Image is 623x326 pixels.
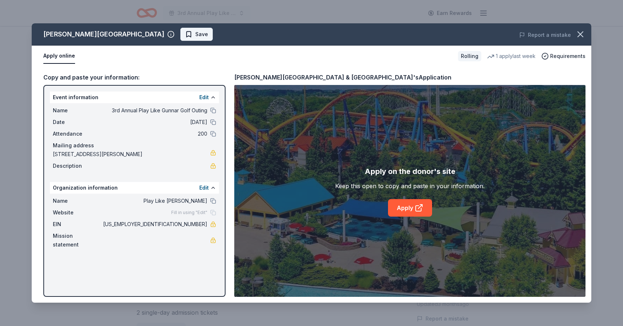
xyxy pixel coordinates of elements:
button: Apply online [43,48,75,64]
div: Rolling [458,51,481,61]
div: Keep this open to copy and paste in your information. [335,182,485,190]
button: Report a mistake [519,31,571,39]
button: Requirements [541,52,585,61]
div: Event information [50,92,219,103]
span: [STREET_ADDRESS][PERSON_NAME] [53,150,210,159]
span: Mission statement [53,232,102,249]
div: 1 apply last week [487,52,536,61]
span: [US_EMPLOYER_IDENTIFICATION_NUMBER] [102,220,207,229]
a: Apply [388,199,432,217]
span: Date [53,118,102,127]
span: Name [53,197,102,205]
div: Organization information [50,182,219,194]
span: Fill in using "Edit" [171,210,207,216]
div: Apply on the donor's site [365,166,455,177]
span: Save [195,30,208,39]
button: Edit [199,183,209,192]
button: Edit [199,93,209,102]
span: Play Like [PERSON_NAME] [102,197,207,205]
span: Attendance [53,129,102,138]
span: Name [53,106,102,115]
button: Save [180,28,213,41]
span: 3rd Annual Play Like Gunnar Golf Outing [102,106,207,115]
span: EIN [53,220,102,229]
span: Website [53,208,102,217]
span: 200 [102,129,207,138]
span: [DATE] [102,118,207,127]
span: Description [53,162,102,170]
div: Mailing address [53,141,216,150]
div: [PERSON_NAME][GEOGRAPHIC_DATA] & [GEOGRAPHIC_DATA]'s Application [234,73,451,82]
div: [PERSON_NAME][GEOGRAPHIC_DATA] [43,28,164,40]
span: Requirements [550,52,585,61]
div: Copy and paste your information: [43,73,226,82]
